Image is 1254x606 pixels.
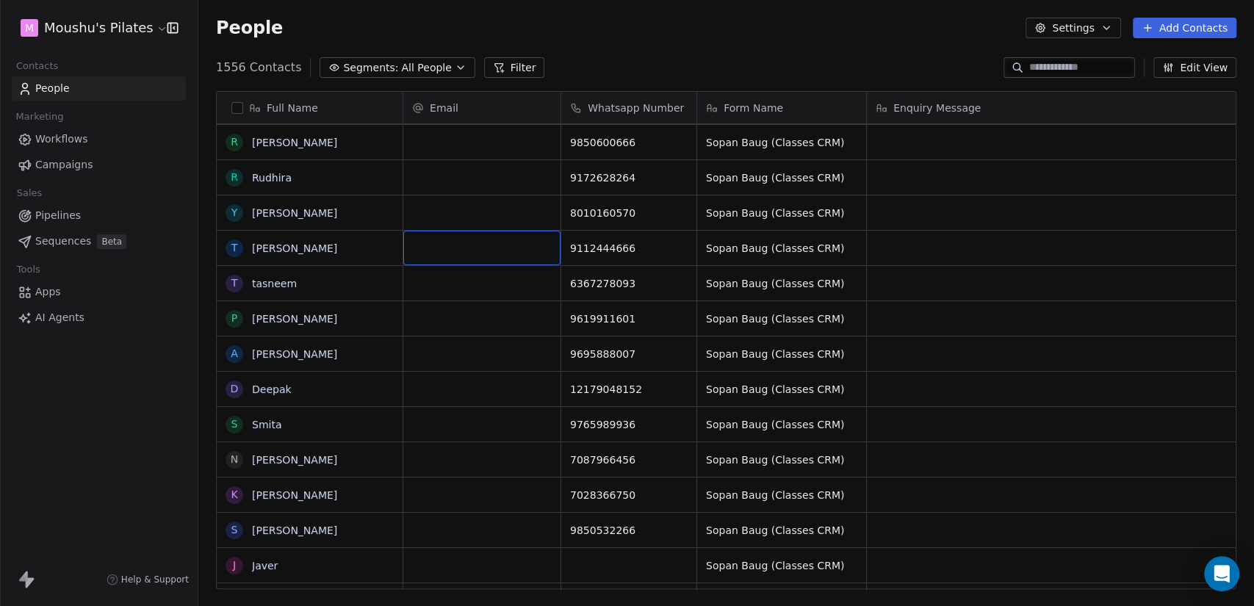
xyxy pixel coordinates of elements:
[231,311,237,326] div: p
[706,135,857,150] span: Sopan Baug (Classes CRM)
[588,101,684,115] span: Whatsapp Number
[570,311,688,326] span: 9619911601
[1153,57,1236,78] button: Edit View
[217,92,403,123] div: Full Name
[35,310,84,325] span: AI Agents
[893,101,981,115] span: Enquiry Message
[706,488,857,502] span: Sopan Baug (Classes CRM)
[231,205,238,220] div: y
[18,15,156,40] button: MMoushu's Pilates
[706,452,857,467] span: Sopan Baug (Classes CRM)
[706,417,857,432] span: Sopan Baug (Classes CRM)
[430,101,458,115] span: Email
[252,560,278,571] a: Javer
[570,488,688,502] span: 7028366750
[252,242,337,254] a: [PERSON_NAME]
[25,21,34,35] span: M
[570,206,688,220] span: 8010160570
[570,523,688,538] span: 9850532266
[252,419,281,430] a: Smita
[121,574,189,585] span: Help & Support
[706,382,857,397] span: Sopan Baug (Classes CRM)
[10,55,65,77] span: Contacts
[252,454,337,466] a: [PERSON_NAME]
[231,416,238,432] div: S
[10,259,46,281] span: Tools
[35,157,93,173] span: Campaigns
[231,134,238,150] div: R
[231,240,238,256] div: t
[12,229,186,253] a: SequencesBeta
[12,203,186,228] a: Pipelines
[252,524,337,536] a: [PERSON_NAME]
[97,234,126,249] span: Beta
[484,57,545,78] button: Filter
[252,383,292,395] a: Deepak
[231,381,239,397] div: D
[231,275,238,291] div: t
[706,347,857,361] span: Sopan Baug (Classes CRM)
[561,92,696,123] div: Whatsapp Number
[12,153,186,177] a: Campaigns
[231,452,238,467] div: N
[706,206,857,220] span: Sopan Baug (Classes CRM)
[1204,556,1239,591] div: Open Intercom Messenger
[252,313,337,325] a: [PERSON_NAME]
[252,489,337,501] a: [PERSON_NAME]
[216,59,301,76] span: 1556 Contacts
[35,131,88,147] span: Workflows
[706,311,857,326] span: Sopan Baug (Classes CRM)
[217,124,403,590] div: grid
[1133,18,1236,38] button: Add Contacts
[706,558,857,573] span: Sopan Baug (Classes CRM)
[570,382,688,397] span: 12179048152
[44,18,153,37] span: Moushu's Pilates
[403,92,561,123] div: Email
[10,106,70,128] span: Marketing
[570,241,688,256] span: 9112444666
[570,135,688,150] span: 9850600666
[697,92,866,123] div: Form Name
[231,522,238,538] div: S
[267,101,318,115] span: Full Name
[231,487,237,502] div: k
[401,60,451,76] span: All People
[706,241,857,256] span: Sopan Baug (Classes CRM)
[35,208,81,223] span: Pipelines
[12,280,186,304] a: Apps
[216,17,283,39] span: People
[252,278,297,289] a: tasneem
[231,170,238,185] div: R
[12,76,186,101] a: People
[12,127,186,151] a: Workflows
[570,452,688,467] span: 7087966456
[12,306,186,330] a: AI Agents
[343,60,398,76] span: Segments:
[706,276,857,291] span: Sopan Baug (Classes CRM)
[107,574,189,585] a: Help & Support
[570,347,688,361] span: 9695888007
[231,346,238,361] div: a
[706,170,857,185] span: Sopan Baug (Classes CRM)
[35,234,91,249] span: Sequences
[252,348,337,360] a: [PERSON_NAME]
[252,137,337,148] a: [PERSON_NAME]
[35,81,70,96] span: People
[252,172,292,184] a: Rudhira
[1026,18,1120,38] button: Settings
[570,276,688,291] span: 6367278093
[570,170,688,185] span: 9172628264
[724,101,783,115] span: Form Name
[570,417,688,432] span: 9765989936
[706,523,857,538] span: Sopan Baug (Classes CRM)
[35,284,61,300] span: Apps
[10,182,48,204] span: Sales
[233,558,236,573] div: J
[252,207,337,219] a: [PERSON_NAME]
